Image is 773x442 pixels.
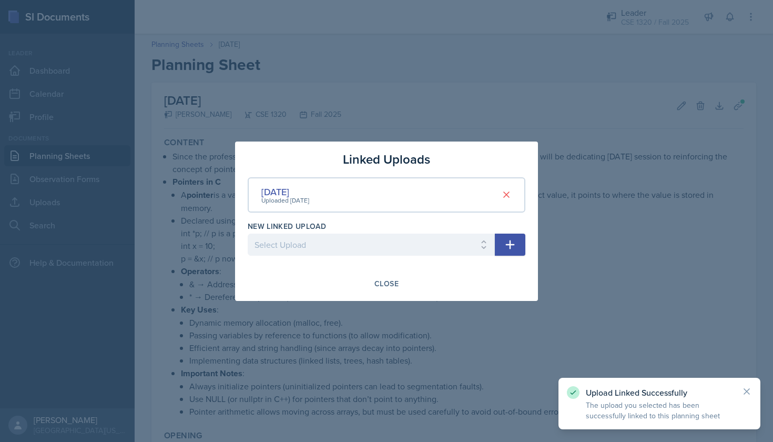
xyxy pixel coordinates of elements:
div: Close [374,279,399,288]
p: The upload you selected has been successfully linked to this planning sheet [586,400,733,421]
div: [DATE] [261,185,309,199]
label: New Linked Upload [248,221,326,232]
button: Close [368,275,405,293]
p: Upload Linked Successfully [586,387,733,398]
div: Uploaded [DATE] [261,196,309,205]
h3: Linked Uploads [343,150,430,169]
